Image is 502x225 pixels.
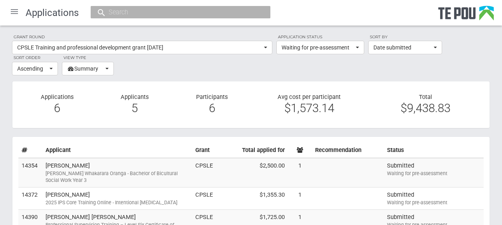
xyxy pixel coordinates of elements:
label: Application status [276,34,364,41]
div: Waiting for pre-assessment [387,170,480,177]
div: 2025 IPS Core Training Online - Intentional [MEDICAL_DATA] [46,199,189,206]
button: Ascending [12,62,58,75]
td: $1,355.30 [216,187,288,210]
label: Sort by [368,34,442,41]
th: Applicant [42,143,192,158]
td: [PERSON_NAME] [42,158,192,187]
td: $2,500.00 [216,158,288,187]
span: Summary [67,65,103,73]
th: Grant [192,143,216,158]
td: CPSLE [192,158,216,187]
label: View type [62,54,114,61]
span: Date submitted [373,43,432,51]
button: Date submitted [368,41,442,54]
td: 1 [288,158,312,187]
td: [PERSON_NAME] [42,187,192,210]
div: Applications [18,93,96,116]
span: Ascending [17,65,48,73]
th: Total applied for [216,143,288,158]
td: 14354 [18,158,42,187]
td: Submitted [384,187,484,210]
span: Waiting for pre-assessment [282,43,354,51]
input: Search [106,8,247,16]
span: CPSLE Training and professional development grant [DATE] [17,43,262,51]
label: Grant round [12,34,272,41]
div: Waiting for pre-assessment [387,199,480,206]
div: Avg cost per participant [251,93,367,116]
td: 14372 [18,187,42,210]
button: Waiting for pre-assessment [276,41,364,54]
label: Sort order [12,54,58,61]
div: [PERSON_NAME] Whakarara Oranga - Bachelor of Bicultural Social Work Year 3 [46,170,189,184]
button: CPSLE Training and professional development grant [DATE] [12,41,272,54]
button: Summary [62,62,114,75]
td: CPSLE [192,187,216,210]
div: 6 [24,105,90,112]
th: Status [384,143,484,158]
td: 1 [288,187,312,210]
div: Participants [173,93,251,116]
div: Total [367,93,484,112]
td: Submitted [384,158,484,187]
div: 6 [179,105,245,112]
th: Recommendation [312,143,384,158]
div: $9,438.83 [373,105,478,112]
div: Applicants [96,93,173,116]
div: $1,573.14 [257,105,361,112]
div: 5 [102,105,167,112]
